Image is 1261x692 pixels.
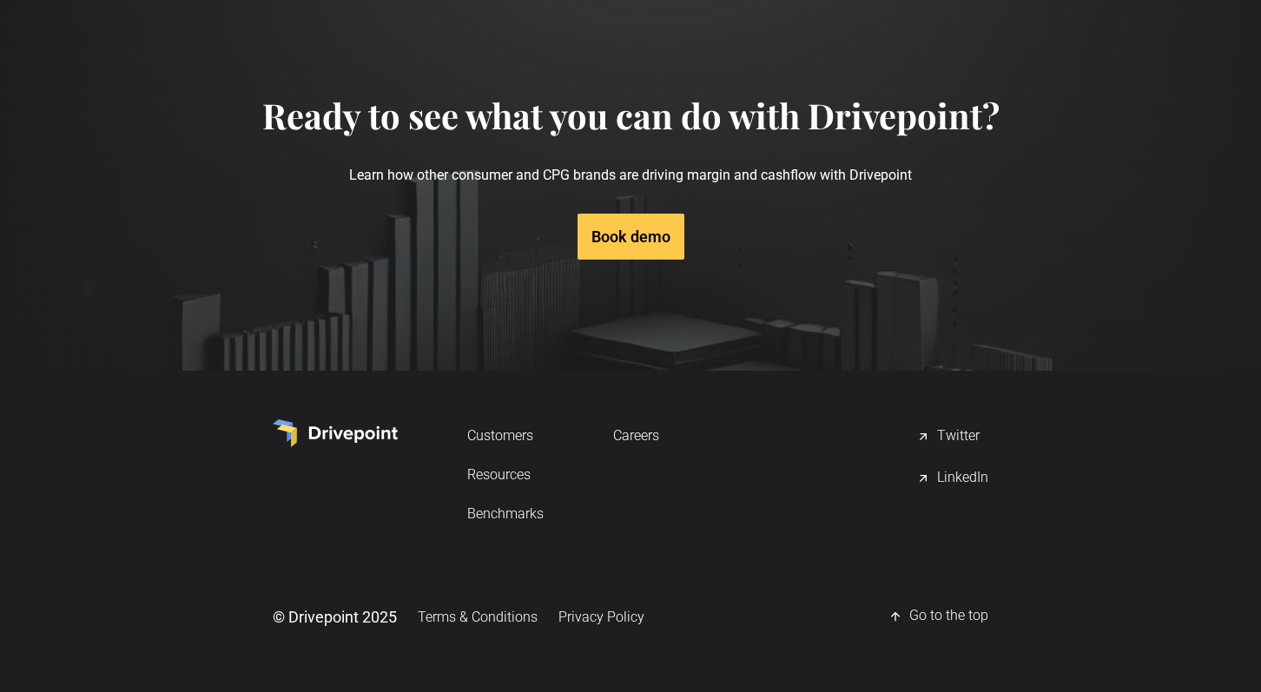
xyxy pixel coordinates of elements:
[578,214,684,260] a: Book demo
[613,419,659,451] a: Careers
[262,95,1000,136] h4: Ready to see what you can do with Drivepoint?
[916,461,988,496] a: LinkedIn
[467,419,544,451] a: Customers
[467,458,544,491] a: Resources
[273,606,397,628] div: © Drivepoint 2025
[937,426,980,447] div: Twitter
[937,468,988,489] div: LinkedIn
[909,606,988,627] div: Go to the top
[467,498,544,530] a: Benchmarks
[418,601,538,633] a: Terms & Conditions
[262,136,1000,214] p: Learn how other consumer and CPG brands are driving margin and cashflow with Drivepoint
[916,419,988,454] a: Twitter
[558,601,644,633] a: Privacy Policy
[888,599,988,634] a: Go to the top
